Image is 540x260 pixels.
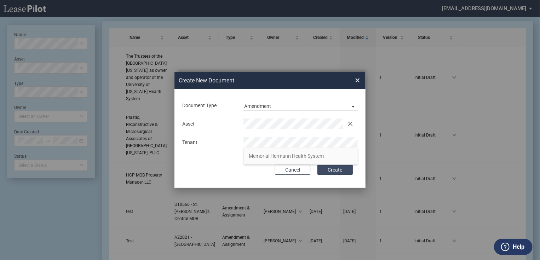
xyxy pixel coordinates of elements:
[513,242,524,252] label: Help
[317,165,353,175] button: Create
[355,75,360,86] span: ×
[249,153,324,159] span: Memorial Hermann Health System
[174,72,366,188] md-dialog: Create New ...
[244,148,358,164] li: Memorial Hermann Health System
[244,103,271,109] div: Amendment
[178,121,239,128] div: Asset
[178,102,239,109] div: Document Type
[275,165,310,175] button: Cancel
[178,139,239,146] div: Tenant
[243,100,358,111] md-select: Document Type: Amendment
[179,77,329,85] h2: Create New Document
